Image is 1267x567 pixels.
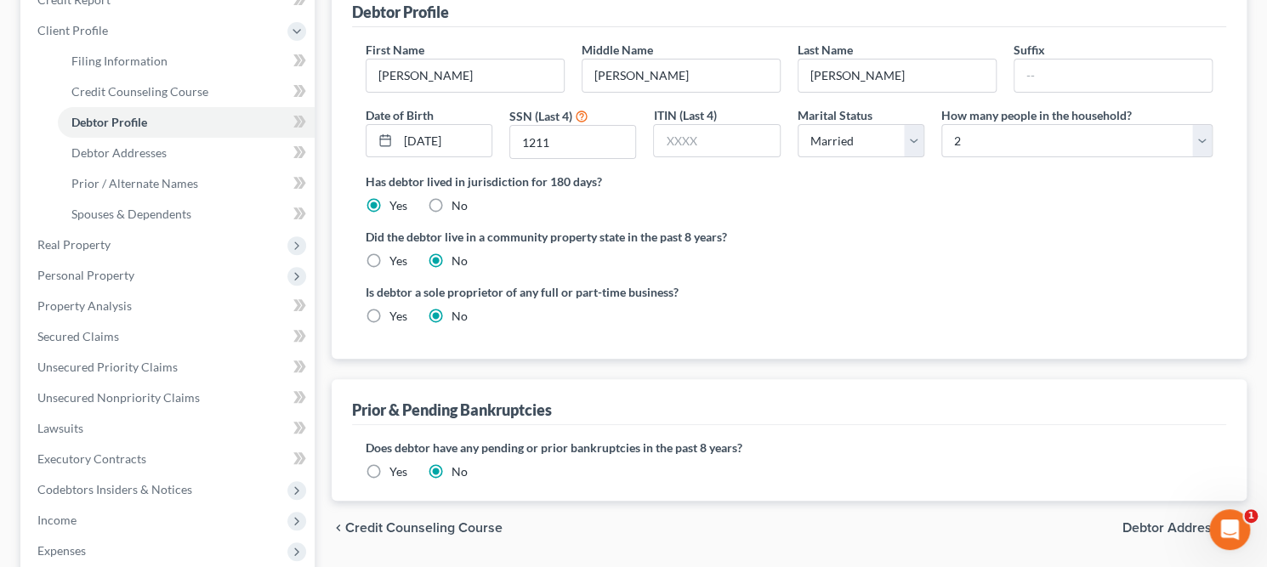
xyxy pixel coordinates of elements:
label: Middle Name [582,41,653,59]
span: Debtor Profile [71,115,147,129]
a: Filing Information [58,46,315,77]
label: Does debtor have any pending or prior bankruptcies in the past 8 years? [366,439,1213,456]
span: Secured Claims [37,329,119,343]
span: Credit Counseling Course [345,521,503,535]
div: Prior & Pending Bankruptcies [352,400,552,420]
span: Real Property [37,237,111,252]
a: Debtor Profile [58,107,315,138]
span: Personal Property [37,268,134,282]
span: Unsecured Nonpriority Claims [37,390,200,405]
span: Expenses [37,543,86,558]
label: Date of Birth [366,106,434,124]
label: Yes [389,197,407,214]
iframe: Intercom live chat [1209,509,1250,550]
label: Marital Status [798,106,872,124]
span: Property Analysis [37,298,132,313]
span: Codebtors Insiders & Notices [37,482,192,496]
span: Debtor Addresses [71,145,167,160]
a: Spouses & Dependents [58,199,315,230]
span: Credit Counseling Course [71,84,208,99]
a: Unsecured Nonpriority Claims [24,383,315,413]
input: M.I [582,60,780,92]
a: Secured Claims [24,321,315,352]
label: Has debtor lived in jurisdiction for 180 days? [366,173,1213,190]
span: Debtor Addresses [1122,521,1233,535]
a: Lawsuits [24,413,315,444]
label: No [452,308,468,325]
span: 1 [1244,509,1258,523]
a: Credit Counseling Course [58,77,315,107]
label: Did the debtor live in a community property state in the past 8 years? [366,228,1213,246]
a: Unsecured Priority Claims [24,352,315,383]
span: Income [37,513,77,527]
label: Last Name [798,41,853,59]
button: chevron_left Credit Counseling Course [332,521,503,535]
input: -- [1014,60,1212,92]
input: -- [366,60,564,92]
label: No [452,463,468,480]
i: chevron_left [332,521,345,535]
span: Spouses & Dependents [71,207,191,221]
label: SSN (Last 4) [509,107,572,125]
span: Filing Information [71,54,168,68]
label: How many people in the household? [941,106,1132,124]
label: Yes [389,308,407,325]
input: XXXX [510,126,635,158]
label: Yes [389,463,407,480]
a: Debtor Addresses [58,138,315,168]
span: Unsecured Priority Claims [37,360,178,374]
input: -- [798,60,996,92]
span: Lawsuits [37,421,83,435]
input: XXXX [654,125,779,157]
label: ITIN (Last 4) [653,106,716,124]
a: Executory Contracts [24,444,315,474]
span: Client Profile [37,23,108,37]
label: First Name [366,41,424,59]
label: No [452,252,468,269]
input: MM/DD/YYYY [398,125,491,157]
label: Yes [389,252,407,269]
span: Executory Contracts [37,451,146,466]
a: Property Analysis [24,291,315,321]
label: Is debtor a sole proprietor of any full or part-time business? [366,283,781,301]
a: Prior / Alternate Names [58,168,315,199]
button: Debtor Addresses chevron_right [1122,521,1247,535]
label: No [452,197,468,214]
span: Prior / Alternate Names [71,176,198,190]
div: Debtor Profile [352,2,449,22]
label: Suffix [1014,41,1045,59]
